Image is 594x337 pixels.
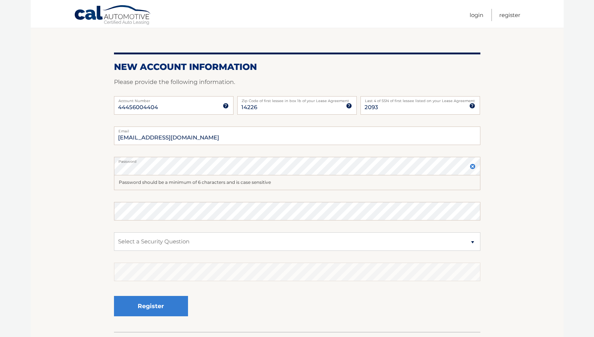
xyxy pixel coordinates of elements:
[499,9,520,21] a: Register
[469,103,475,109] img: tooltip.svg
[237,96,357,115] input: Zip Code
[360,96,480,115] input: SSN or EIN (last 4 digits only)
[237,96,357,102] label: Zip Code of first lessee in box 1b of your Lease Agreement
[346,103,352,109] img: tooltip.svg
[114,96,234,115] input: Account Number
[114,175,480,190] div: Password should be a minimum of 6 characters and is case sensitive
[470,9,483,21] a: Login
[114,77,480,87] p: Please provide the following information.
[114,96,234,102] label: Account Number
[360,96,480,102] label: Last 4 of SSN of first lessee listed on your Lease Agreement
[114,61,480,73] h2: New Account Information
[470,164,476,169] img: close.svg
[74,5,152,26] a: Cal Automotive
[223,103,229,109] img: tooltip.svg
[114,127,480,145] input: Email
[114,296,188,316] button: Register
[114,127,480,132] label: Email
[114,157,480,163] label: Password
